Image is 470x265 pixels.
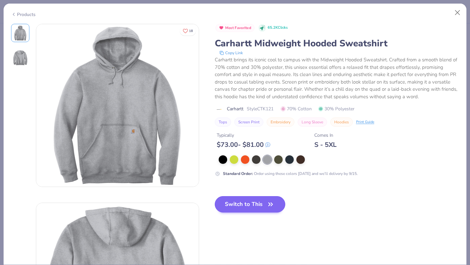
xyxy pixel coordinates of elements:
button: Switch to This [215,196,286,212]
button: Screen Print [234,117,263,127]
button: Hoodies [330,117,353,127]
img: Front [36,24,199,187]
button: Badge Button [215,24,255,32]
img: Front [12,25,28,41]
button: Like [180,26,196,36]
strong: Standard Order : [223,171,253,176]
div: Comes In [314,132,337,139]
button: Embroidery [267,117,294,127]
div: Carhartt Midweight Hooded Sweatshirt [215,37,459,50]
span: 70% Cotton [281,105,312,112]
div: Products [11,11,36,18]
button: copy to clipboard [217,50,245,56]
img: Most Favorited sort [219,25,224,30]
div: S - 5XL [314,141,337,149]
div: Typically [217,132,270,139]
span: 18 [189,29,193,33]
span: Style CTK121 [247,105,274,112]
button: Long Sleeve [298,117,327,127]
div: Carhartt brings its iconic cool to campus with the Midweight Hooded Sweatshirt. Crafted from a sm... [215,56,459,100]
button: Close [451,7,464,19]
img: brand logo [215,107,224,112]
img: Back [12,50,28,66]
div: Print Guide [356,119,374,125]
span: Most Favorited [225,26,251,30]
span: 30% Polyester [318,105,354,112]
button: Tops [215,117,231,127]
span: Carhartt [227,105,243,112]
div: Order using these colors [DATE] and we’ll delivery by 9/15. [223,171,358,177]
span: 65.2K Clicks [268,25,288,31]
div: $ 73.00 - $ 81.00 [217,141,270,149]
